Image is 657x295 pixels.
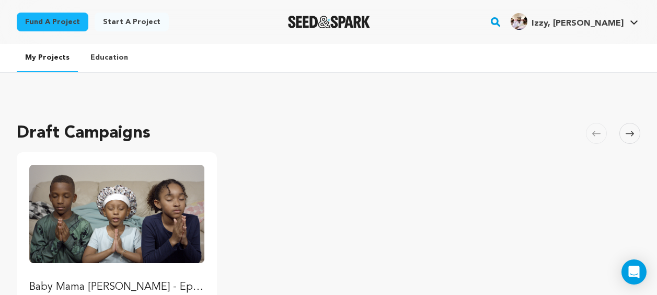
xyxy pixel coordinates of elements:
span: Izzy, KJ a.'s Profile [509,11,640,33]
span: Izzy, [PERSON_NAME] [532,19,624,28]
img: Seed&Spark Logo Dark Mode [288,16,370,28]
a: Fund a project [17,13,88,31]
a: Izzy, KJ a.'s Profile [509,11,640,30]
a: Education [82,44,136,71]
h2: Draft Campaigns [17,121,151,146]
p: Baby Mama [PERSON_NAME] - Episodic Series, Season 1 [29,280,204,294]
a: My Projects [17,44,78,72]
div: Open Intercom Messenger [621,259,647,285]
a: Start a project [95,13,169,31]
img: c9fb87a73b68aa54.jpg [511,13,527,30]
div: Izzy, KJ a.'s Profile [511,13,624,30]
a: Fund Baby Mama Nada - Episodic Series, Season 1 [29,165,204,294]
a: Seed&Spark Homepage [288,16,370,28]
